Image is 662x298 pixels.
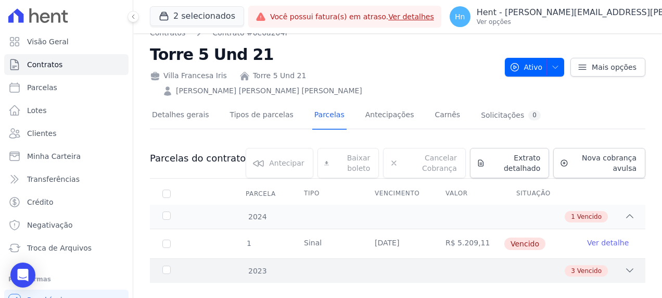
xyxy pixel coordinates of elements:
[10,263,35,288] div: Open Intercom Messenger
[4,169,129,190] a: Transferências
[291,183,362,205] th: Tipo
[4,215,129,235] a: Negativação
[312,102,347,130] a: Parcelas
[150,6,244,26] button: 2 selecionados
[572,153,636,173] span: Nova cobrança avulsa
[388,13,434,21] a: Ver detalhes
[505,58,565,77] button: Ativo
[455,13,465,20] span: Hn
[433,229,504,258] td: R$ 5.209,11
[504,183,575,205] th: Situação
[150,102,211,130] a: Detalhes gerais
[481,110,541,120] div: Solicitações
[571,266,575,276] span: 3
[4,146,129,167] a: Minha Carteira
[470,148,550,178] a: Extrato detalhado
[246,239,251,247] span: 1
[4,100,129,121] a: Lotes
[150,43,497,66] h2: Torre 5 Und 21
[528,110,541,120] div: 0
[27,174,80,184] span: Transferências
[4,77,129,98] a: Parcelas
[291,229,362,258] td: Sinal
[362,229,433,258] td: [DATE]
[176,85,362,96] a: [PERSON_NAME] [PERSON_NAME] [PERSON_NAME]
[577,212,602,221] span: Vencido
[27,197,54,207] span: Crédito
[587,238,629,248] a: Ver detalhe
[27,243,92,253] span: Troca de Arquivos
[363,102,416,130] a: Antecipações
[510,58,543,77] span: Ativo
[233,183,288,204] div: Parcela
[577,266,602,276] span: Vencido
[27,220,73,230] span: Negativação
[4,31,129,52] a: Visão Geral
[150,152,246,165] h3: Parcelas do contrato
[27,82,57,93] span: Parcelas
[489,153,541,173] span: Extrato detalhado
[27,151,81,162] span: Minha Carteira
[479,102,543,130] a: Solicitações0
[150,70,227,81] div: Villa Francesa Iris
[27,59,62,70] span: Contratos
[253,70,306,81] a: Torre 5 Und 21
[8,273,124,285] div: Plataformas
[592,62,636,72] span: Mais opções
[553,148,645,178] a: Nova cobrança avulsa
[270,11,434,22] span: Você possui fatura(s) em atraso.
[27,36,69,47] span: Visão Geral
[571,212,575,221] span: 1
[4,192,129,213] a: Crédito
[504,238,545,250] span: Vencido
[27,105,47,116] span: Lotes
[362,183,433,205] th: Vencimento
[4,238,129,258] a: Troca de Arquivos
[27,128,56,139] span: Clientes
[162,240,171,248] input: default
[433,183,504,205] th: Valor
[432,102,462,130] a: Carnês
[570,58,645,77] a: Mais opções
[228,102,296,130] a: Tipos de parcelas
[4,54,129,75] a: Contratos
[4,123,129,144] a: Clientes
